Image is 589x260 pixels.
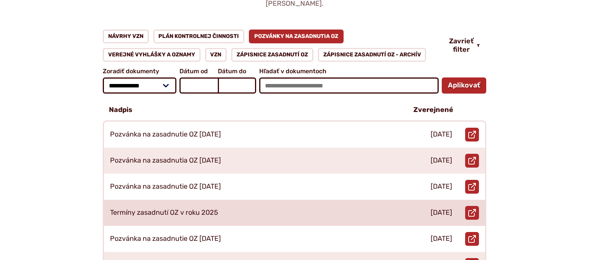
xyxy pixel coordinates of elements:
span: Dátum do [218,68,256,75]
a: Zápisnice zasadnutí OZ - ARCHÍV [318,48,426,62]
p: Pozvánka na zasadnutie OZ [DATE] [110,235,221,243]
a: Verejné vyhlášky a oznamy [103,48,201,62]
span: Hľadať v dokumentoch [259,68,439,75]
input: Hľadať v dokumentoch [259,77,439,94]
span: Zoradiť dokumenty [103,68,176,75]
span: Zavrieť filter [449,37,474,54]
a: Plán kontrolnej činnosti [153,30,245,43]
input: Dátum od [179,77,218,94]
span: Dátum od [179,68,218,75]
a: Zápisnice zasadnutí OZ [231,48,313,62]
input: Dátum do [218,77,256,94]
p: Pozvánka na zasadnutie OZ [DATE] [110,130,221,139]
p: Termíny zasadnutí OZ v roku 2025 [110,209,218,217]
a: Návrhy VZN [103,30,149,43]
a: VZN [205,48,227,62]
p: [DATE] [431,209,452,217]
p: Zverejnené [413,106,453,114]
p: [DATE] [431,183,452,191]
p: Pozvánka na zasadnutia OZ [DATE] [110,156,221,165]
p: Pozvánka na zasadnutie OZ [DATE] [110,183,221,191]
p: [DATE] [431,235,452,243]
button: Aplikovať [442,77,486,94]
a: Pozvánky na zasadnutia OZ [249,30,344,43]
p: Nadpis [109,106,132,114]
p: [DATE] [431,130,452,139]
p: [DATE] [431,156,452,165]
select: Zoradiť dokumenty [103,77,176,94]
button: Zavrieť filter [443,37,486,54]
